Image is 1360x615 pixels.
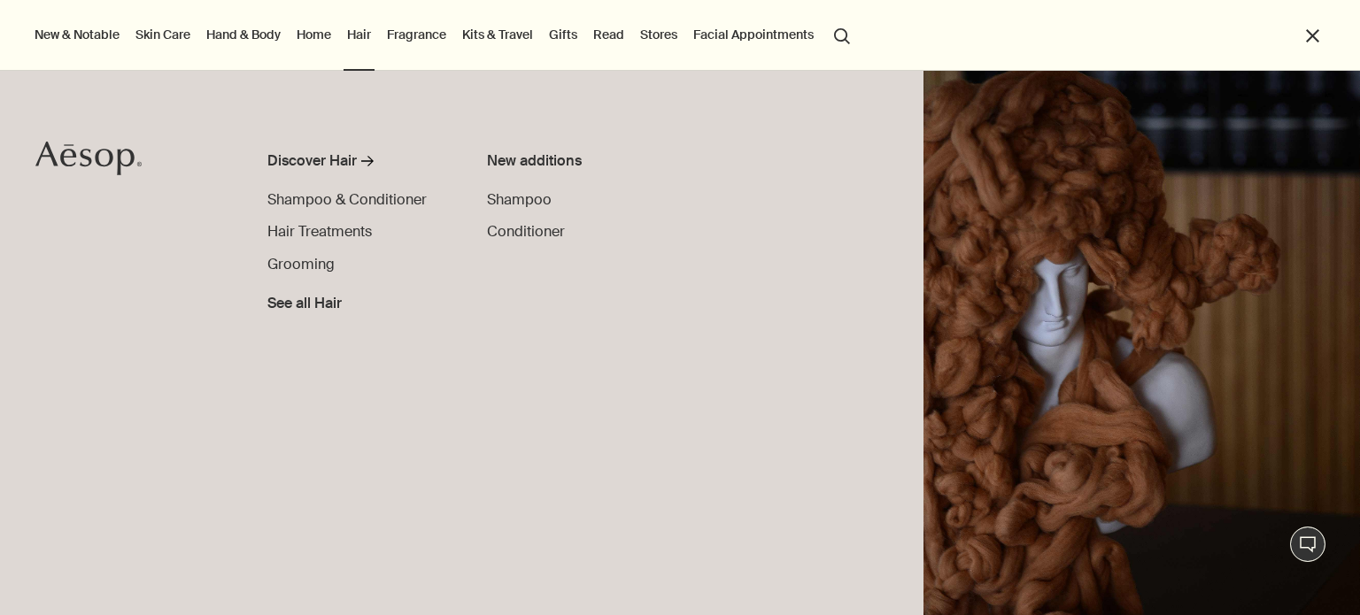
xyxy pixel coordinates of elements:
a: Conditioner [487,221,565,242]
span: Grooming [267,255,335,273]
a: Grooming [267,254,335,275]
a: See all Hair [267,286,342,314]
a: Hair [344,23,375,46]
svg: Aesop [35,141,142,176]
div: New additions [487,150,705,172]
a: Home [293,23,335,46]
a: Read [590,23,628,46]
span: Shampoo [487,190,552,209]
a: Shampoo & Conditioner [267,189,427,211]
span: Hair Treatments [267,222,372,241]
span: Conditioner [487,222,565,241]
a: Gifts [545,23,581,46]
button: New & Notable [31,23,123,46]
a: Hand & Body [203,23,284,46]
span: See all Hair [267,293,342,314]
a: Skin Care [132,23,194,46]
a: Discover Hair [267,150,446,179]
img: Mannequin bust wearing wig made of wool. [923,71,1360,615]
button: Stores [637,23,681,46]
a: Facial Appointments [690,23,817,46]
a: Shampoo [487,189,552,211]
a: Aesop [31,136,146,185]
button: Close the Menu [1302,26,1323,46]
button: Open search [826,18,858,51]
a: Hair Treatments [267,221,372,242]
a: Fragrance [383,23,450,46]
a: Kits & Travel [459,23,537,46]
span: Shampoo & Conditioner [267,190,427,209]
div: Discover Hair [267,150,357,172]
button: Chat en direct [1290,527,1325,562]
